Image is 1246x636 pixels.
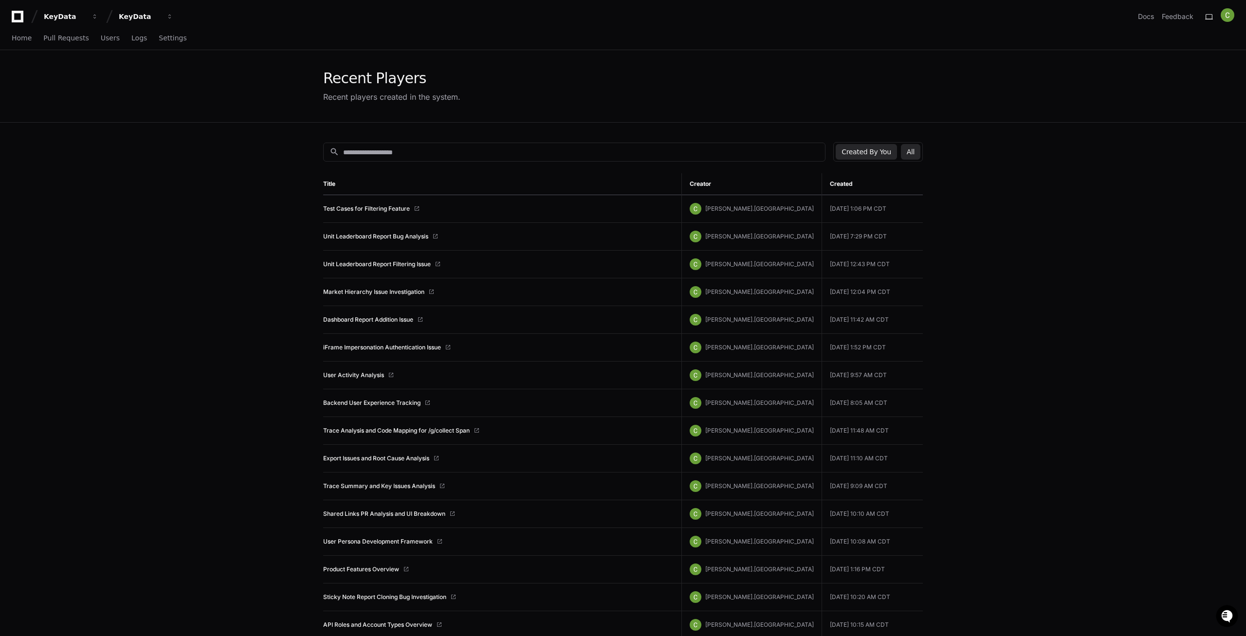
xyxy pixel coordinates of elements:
button: Feedback [1162,12,1193,21]
a: Product Features Overview [323,565,399,573]
a: Home [12,27,32,50]
img: ACg8ocIMhgArYgx6ZSQUNXU5thzs6UsPf9rb_9nFAWwzqr8JC4dkNA=s96-c [690,203,701,215]
div: We're available if you need us! [33,82,123,90]
img: ACg8ocIMhgArYgx6ZSQUNXU5thzs6UsPf9rb_9nFAWwzqr8JC4dkNA=s96-c [690,258,701,270]
a: Powered byPylon [69,102,118,109]
img: ACg8ocIMhgArYgx6ZSQUNXU5thzs6UsPf9rb_9nFAWwzqr8JC4dkNA=s96-c [690,536,701,547]
span: [PERSON_NAME].[GEOGRAPHIC_DATA] [705,510,814,517]
button: All [901,144,920,160]
span: [PERSON_NAME].[GEOGRAPHIC_DATA] [705,538,814,545]
span: Pull Requests [43,35,89,41]
span: [PERSON_NAME].[GEOGRAPHIC_DATA] [705,316,814,323]
button: KeyData [40,8,102,25]
span: [PERSON_NAME].[GEOGRAPHIC_DATA] [705,205,814,212]
a: iFrame Impersonation Authentication Issue [323,344,441,351]
td: [DATE] 1:52 PM CDT [822,334,923,362]
td: [DATE] 11:48 AM CDT [822,417,923,445]
img: ACg8ocIMhgArYgx6ZSQUNXU5thzs6UsPf9rb_9nFAWwzqr8JC4dkNA=s96-c [690,314,701,326]
span: Logs [131,35,147,41]
td: [DATE] 10:20 AM CDT [822,583,923,611]
span: [PERSON_NAME].[GEOGRAPHIC_DATA] [705,233,814,240]
img: ACg8ocIMhgArYgx6ZSQUNXU5thzs6UsPf9rb_9nFAWwzqr8JC4dkNA=s96-c [690,369,701,381]
a: Export Issues and Root Cause Analysis [323,454,429,462]
img: ACg8ocIMhgArYgx6ZSQUNXU5thzs6UsPf9rb_9nFAWwzqr8JC4dkNA=s96-c [690,563,701,575]
a: Docs [1138,12,1154,21]
div: KeyData [44,12,86,21]
td: [DATE] 9:57 AM CDT [822,362,923,389]
iframe: Open customer support [1215,604,1241,630]
a: Market Hierarchy Issue Investigation [323,288,424,296]
div: Recent Players [323,70,460,87]
span: Users [101,35,120,41]
a: Settings [159,27,186,50]
button: Created By You [836,144,897,160]
img: ACg8ocIMhgArYgx6ZSQUNXU5thzs6UsPf9rb_9nFAWwzqr8JC4dkNA=s96-c [690,286,701,298]
span: [PERSON_NAME].[GEOGRAPHIC_DATA] [705,288,814,295]
a: Sticky Note Report Cloning Bug Investigation [323,593,446,601]
td: [DATE] 9:09 AM CDT [822,472,923,500]
img: ACg8ocIMhgArYgx6ZSQUNXU5thzs6UsPf9rb_9nFAWwzqr8JC4dkNA=s96-c [690,619,701,631]
img: 1736555170064-99ba0984-63c1-480f-8ee9-699278ef63ed [10,73,27,90]
button: Start new chat [165,75,177,87]
a: Unit Leaderboard Report Filtering Issue [323,260,431,268]
td: [DATE] 11:10 AM CDT [822,445,923,472]
td: [DATE] 7:29 PM CDT [822,223,923,251]
button: KeyData [115,8,177,25]
span: [PERSON_NAME].[GEOGRAPHIC_DATA] [705,593,814,600]
th: Creator [681,173,822,195]
img: ACg8ocIMhgArYgx6ZSQUNXU5thzs6UsPf9rb_9nFAWwzqr8JC4dkNA=s96-c [690,342,701,353]
span: [PERSON_NAME].[GEOGRAPHIC_DATA] [705,454,814,462]
td: [DATE] 12:43 PM CDT [822,251,923,278]
div: Recent players created in the system. [323,91,460,103]
img: ACg8ocIMhgArYgx6ZSQUNXU5thzs6UsPf9rb_9nFAWwzqr8JC4dkNA=s96-c [690,397,701,409]
span: [PERSON_NAME].[GEOGRAPHIC_DATA] [705,565,814,573]
div: KeyData [119,12,161,21]
img: ACg8ocIMhgArYgx6ZSQUNXU5thzs6UsPf9rb_9nFAWwzqr8JC4dkNA=s96-c [1221,8,1234,22]
span: [PERSON_NAME].[GEOGRAPHIC_DATA] [705,399,814,406]
a: Users [101,27,120,50]
span: [PERSON_NAME].[GEOGRAPHIC_DATA] [705,260,814,268]
td: [DATE] 10:08 AM CDT [822,528,923,556]
a: Test Cases for Filtering Feature [323,205,410,213]
a: User Activity Analysis [323,371,384,379]
img: PlayerZero [10,10,29,29]
th: Created [822,173,923,195]
span: [PERSON_NAME].[GEOGRAPHIC_DATA] [705,621,814,628]
span: [PERSON_NAME].[GEOGRAPHIC_DATA] [705,344,814,351]
img: ACg8ocIMhgArYgx6ZSQUNXU5thzs6UsPf9rb_9nFAWwzqr8JC4dkNA=s96-c [690,591,701,603]
span: Pylon [97,102,118,109]
span: [PERSON_NAME].[GEOGRAPHIC_DATA] [705,427,814,434]
td: [DATE] 1:16 PM CDT [822,556,923,583]
td: [DATE] 8:05 AM CDT [822,389,923,417]
a: Trace Analysis and Code Mapping for /g/collect Span [323,427,470,435]
div: Welcome [10,39,177,55]
a: Dashboard Report Addition Issue [323,316,413,324]
span: [PERSON_NAME].[GEOGRAPHIC_DATA] [705,371,814,379]
a: User Persona Development Framework [323,538,433,545]
img: ACg8ocIMhgArYgx6ZSQUNXU5thzs6UsPf9rb_9nFAWwzqr8JC4dkNA=s96-c [690,425,701,436]
img: ACg8ocIMhgArYgx6ZSQUNXU5thzs6UsPf9rb_9nFAWwzqr8JC4dkNA=s96-c [690,480,701,492]
th: Title [323,173,681,195]
a: Trace Summary and Key Issues Analysis [323,482,435,490]
td: [DATE] 12:04 PM CDT [822,278,923,306]
mat-icon: search [330,147,339,157]
img: ACg8ocIMhgArYgx6ZSQUNXU5thzs6UsPf9rb_9nFAWwzqr8JC4dkNA=s96-c [690,231,701,242]
a: Shared Links PR Analysis and UI Breakdown [323,510,445,518]
a: Unit Leaderboard Report Bug Analysis [323,233,428,240]
div: Start new chat [33,73,160,82]
img: ACg8ocIMhgArYgx6ZSQUNXU5thzs6UsPf9rb_9nFAWwzqr8JC4dkNA=s96-c [690,453,701,464]
td: [DATE] 1:06 PM CDT [822,195,923,223]
img: ACg8ocIMhgArYgx6ZSQUNXU5thzs6UsPf9rb_9nFAWwzqr8JC4dkNA=s96-c [690,508,701,520]
td: [DATE] 10:10 AM CDT [822,500,923,528]
span: Home [12,35,32,41]
a: Backend User Experience Tracking [323,399,421,407]
a: Logs [131,27,147,50]
span: Settings [159,35,186,41]
td: [DATE] 11:42 AM CDT [822,306,923,334]
a: Pull Requests [43,27,89,50]
a: API Roles and Account Types Overview [323,621,432,629]
span: [PERSON_NAME].[GEOGRAPHIC_DATA] [705,482,814,490]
